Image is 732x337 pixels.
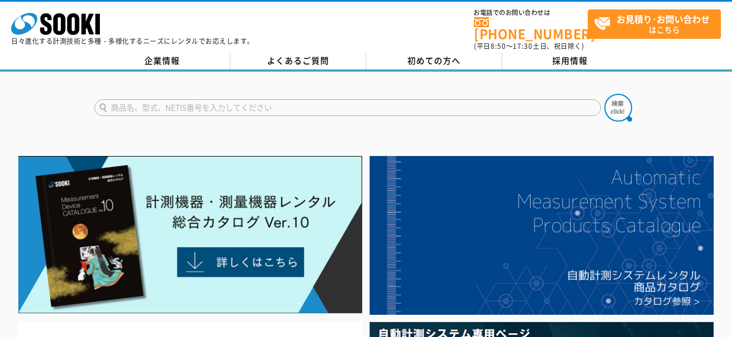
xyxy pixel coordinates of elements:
[474,9,588,16] span: お電話でのお問い合わせは
[11,38,254,44] p: 日々進化する計測技術と多種・多様化するニーズにレンタルでお応えします。
[370,156,714,315] img: 自動計測システムカタログ
[588,9,721,39] a: お見積り･お問い合わせはこちら
[491,41,506,51] span: 8:50
[407,54,461,67] span: 初めての方へ
[366,53,502,69] a: 初めての方へ
[474,41,584,51] span: (平日 ～ 土日、祝日除く)
[502,53,638,69] a: 採用情報
[18,156,362,314] img: Catalog Ver10
[617,12,710,26] strong: お見積り･お問い合わせ
[230,53,366,69] a: よくあるご質問
[94,99,601,116] input: 商品名、型式、NETIS番号を入力してください
[594,10,720,38] span: はこちら
[513,41,533,51] span: 17:30
[474,17,588,40] a: [PHONE_NUMBER]
[94,53,230,69] a: 企業情報
[604,94,632,122] img: btn_search.png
